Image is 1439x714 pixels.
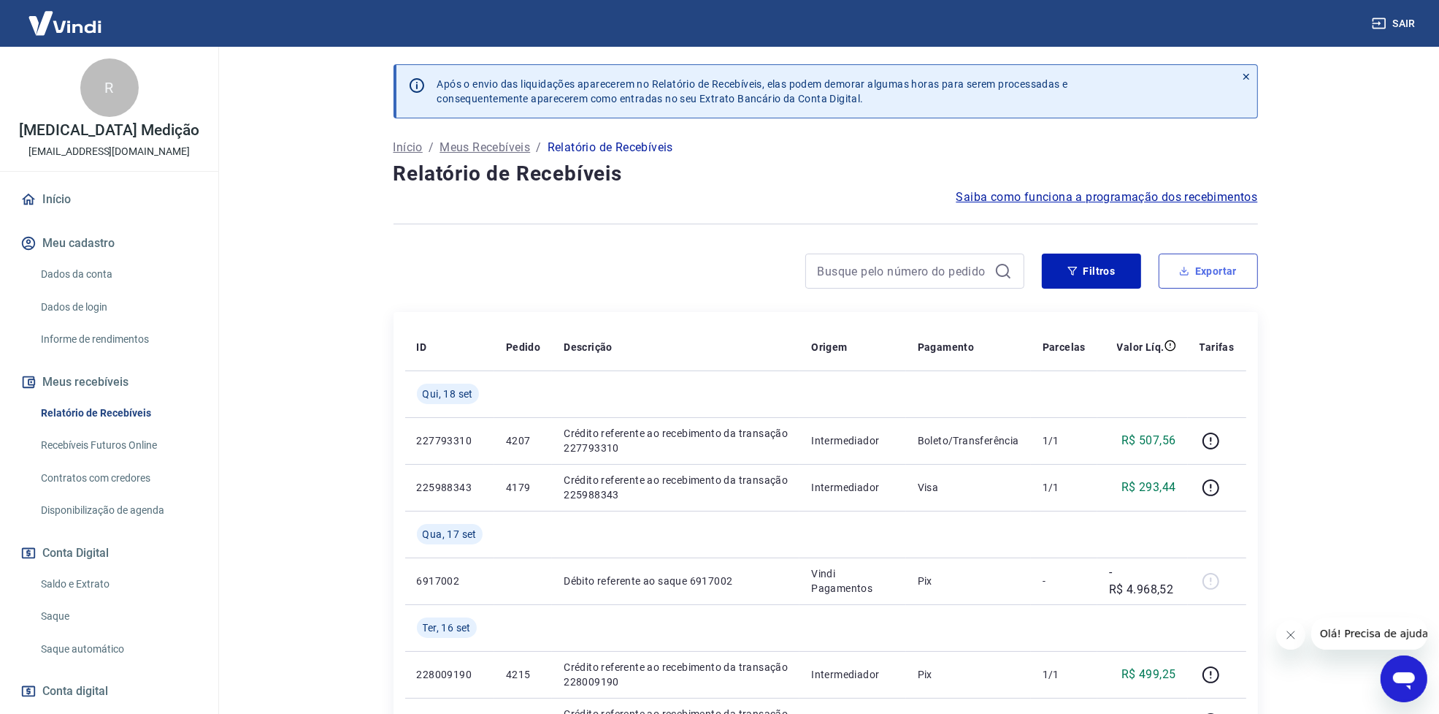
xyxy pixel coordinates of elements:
p: 4215 [506,667,540,682]
button: Filtros [1042,254,1141,289]
p: Débito referente ao saque 6917002 [564,574,788,588]
p: R$ 507,56 [1121,432,1176,449]
p: Vindi Pagamentos [811,566,894,596]
a: Recebíveis Futuros Online [35,430,201,460]
button: Exportar [1159,254,1258,289]
a: Contratos com credores [35,463,201,493]
a: Saldo e Extrato [35,569,201,599]
p: Pedido [506,340,540,354]
p: Intermediador [811,480,894,495]
a: Saque [35,601,201,631]
p: 225988343 [417,480,483,495]
p: Pagamento [918,340,975,354]
p: 4179 [506,480,540,495]
a: Disponibilização de agenda [35,495,201,525]
div: R [80,58,139,117]
p: Crédito referente ao recebimento da transação 228009190 [564,660,788,689]
span: Qui, 18 set [423,387,473,401]
a: Informe de rendimentos [35,324,201,354]
p: 1/1 [1043,480,1086,495]
p: [EMAIL_ADDRESS][DOMAIN_NAME] [28,144,190,159]
button: Meu cadastro [18,227,201,259]
p: Crédito referente ao recebimento da transação 225988343 [564,473,788,502]
p: - [1043,574,1086,588]
span: Olá! Precisa de ajuda? [9,10,123,22]
button: Meus recebíveis [18,366,201,398]
p: R$ 499,25 [1121,666,1176,683]
p: Após o envio das liquidações aparecerem no Relatório de Recebíveis, elas podem demorar algumas ho... [437,77,1068,106]
p: [MEDICAL_DATA] Medição [19,123,199,138]
button: Conta Digital [18,537,201,569]
iframe: Fechar mensagem [1276,620,1305,650]
p: Intermediador [811,433,894,448]
a: Dados de login [35,292,201,322]
span: Conta digital [42,681,108,702]
p: Valor Líq. [1117,340,1164,354]
p: 6917002 [417,574,483,588]
a: Dados da conta [35,259,201,289]
p: Tarifas [1200,340,1235,354]
a: Saiba como funciona a programação dos recebimentos [956,189,1258,206]
p: Relatório de Recebíveis [548,139,673,156]
p: Descrição [564,340,613,354]
p: Pix [918,574,1019,588]
iframe: Mensagem da empresa [1311,618,1427,650]
p: Boleto/Transferência [918,433,1019,448]
p: 1/1 [1043,667,1086,682]
p: ID [417,340,427,354]
a: Relatório de Recebíveis [35,398,201,428]
p: 1/1 [1043,433,1086,448]
input: Busque pelo número do pedido [818,260,989,282]
p: Visa [918,480,1019,495]
p: 228009190 [417,667,483,682]
p: R$ 293,44 [1121,479,1176,496]
a: Início [394,139,423,156]
p: / [429,139,434,156]
img: Vindi [18,1,112,45]
p: -R$ 4.968,52 [1109,563,1176,599]
p: 227793310 [417,433,483,448]
p: Parcelas [1043,340,1086,354]
h4: Relatório de Recebíveis [394,159,1258,189]
a: Saque automático [35,634,201,664]
p: Crédito referente ao recebimento da transação 227793310 [564,426,788,455]
p: Pix [918,667,1019,682]
a: Meus Recebíveis [440,139,530,156]
a: Início [18,183,201,216]
a: Conta digital [18,675,201,707]
p: Intermediador [811,667,894,682]
p: Origem [811,340,847,354]
p: / [536,139,541,156]
iframe: Botão para abrir a janela de mensagens [1381,656,1427,702]
button: Sair [1369,10,1421,37]
span: Qua, 17 set [423,527,477,542]
span: Ter, 16 set [423,620,471,635]
p: 4207 [506,433,540,448]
